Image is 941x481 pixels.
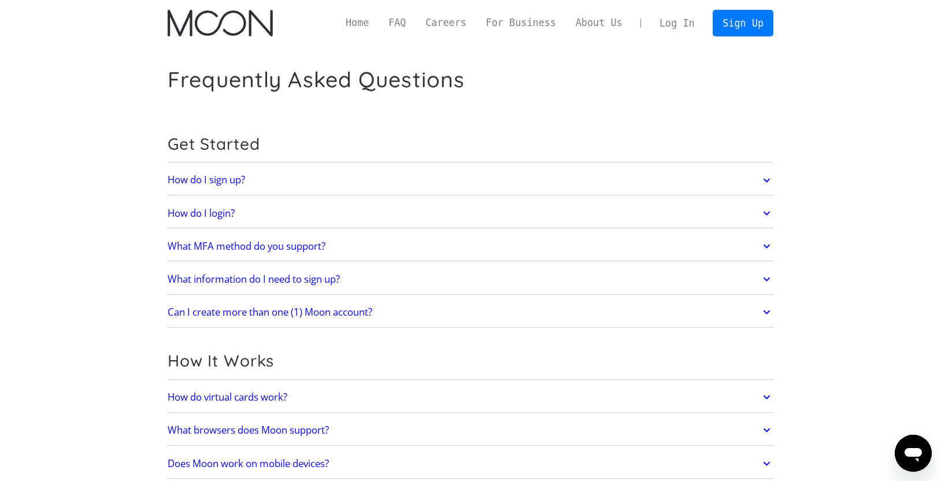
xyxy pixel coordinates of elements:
[168,267,773,291] a: What information do I need to sign up?
[168,452,773,476] a: Does Moon work on mobile devices?
[168,424,329,436] h2: What browsers does Moon support?
[713,10,773,36] a: Sign Up
[168,208,235,219] h2: How do I login?
[168,273,340,285] h2: What information do I need to sign up?
[566,16,632,30] a: About Us
[168,134,773,154] h2: Get Started
[168,10,272,36] a: home
[416,16,476,30] a: Careers
[650,10,704,36] a: Log In
[168,351,773,371] h2: How It Works
[168,458,329,469] h2: Does Moon work on mobile devices?
[895,435,932,472] iframe: Button to launch messaging window
[168,418,773,442] a: What browsers does Moon support?
[336,16,379,30] a: Home
[476,16,566,30] a: For Business
[168,174,245,186] h2: How do I sign up?
[168,240,325,252] h2: What MFA method do you support?
[168,300,773,324] a: Can I create more than one (1) Moon account?
[168,10,272,36] img: Moon Logo
[168,66,465,92] h1: Frequently Asked Questions
[168,391,287,403] h2: How do virtual cards work?
[379,16,416,30] a: FAQ
[168,234,773,258] a: What MFA method do you support?
[168,168,773,193] a: How do I sign up?
[168,385,773,409] a: How do virtual cards work?
[168,201,773,225] a: How do I login?
[168,306,372,318] h2: Can I create more than one (1) Moon account?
